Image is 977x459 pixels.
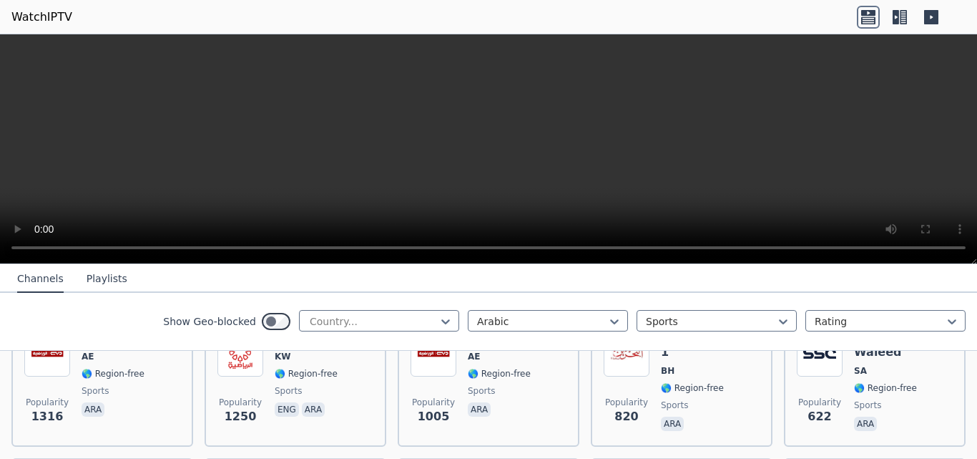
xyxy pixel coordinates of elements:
span: 🌎 Region-free [275,368,338,380]
span: SA [854,365,867,377]
img: Dubai Sports 3 [24,331,70,377]
span: 🌎 Region-free [468,368,531,380]
a: WatchIPTV [11,9,72,26]
span: 🌎 Region-free [854,382,917,394]
span: KW [275,351,291,362]
img: SSC Action Waleed [797,331,843,377]
p: ara [661,417,684,431]
span: 🌎 Region-free [661,382,724,394]
span: sports [275,385,302,397]
span: Popularity [26,397,69,408]
span: 1316 [31,408,64,425]
span: 622 [807,408,831,425]
p: ara [468,402,491,417]
span: sports [468,385,495,397]
p: ara [302,402,325,417]
button: Channels [17,266,64,293]
span: Popularity [219,397,262,408]
span: 1005 [418,408,450,425]
span: Popularity [605,397,648,408]
span: AE [468,351,480,362]
img: KTV Sport [217,331,263,377]
span: 🌎 Region-free [82,368,144,380]
p: ara [82,402,104,417]
span: Popularity [412,397,455,408]
img: Dubai Sports 2 [411,331,456,377]
span: AE [82,351,94,362]
p: ara [854,417,877,431]
span: sports [661,400,688,411]
p: eng [275,402,299,417]
span: 820 [614,408,638,425]
label: Show Geo-blocked [163,314,256,329]
span: sports [854,400,881,411]
span: BH [661,365,674,377]
span: Popularity [798,397,841,408]
span: sports [82,385,109,397]
img: Bahrain Sports 1 [604,331,649,377]
button: Playlists [87,266,127,293]
span: 1250 [225,408,257,425]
